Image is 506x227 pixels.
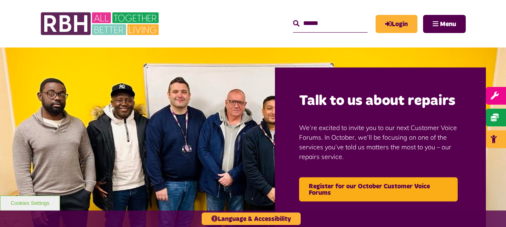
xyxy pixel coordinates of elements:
[299,177,458,201] a: Register for our October Customer Voice Forums
[202,213,301,225] button: Language & Accessibility
[423,15,466,33] button: Navigation
[376,15,417,33] a: MyRBH
[440,21,456,27] span: Menu
[40,8,161,39] img: RBH
[299,92,462,111] h2: Talk to us about repairs
[470,191,506,227] iframe: Netcall Web Assistant for live chat
[299,110,462,173] p: We’re excited to invite you to our next Customer Voice Forums. In October, we’ll be focusing on o...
